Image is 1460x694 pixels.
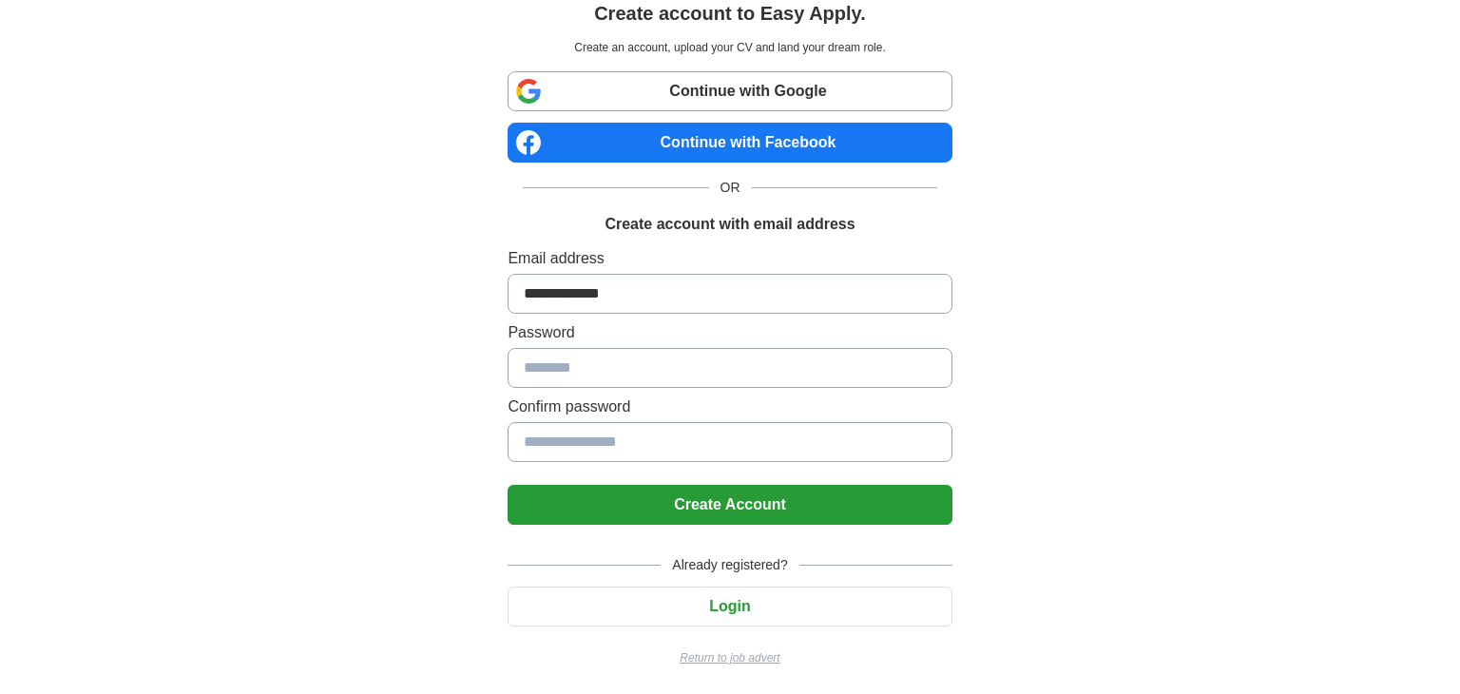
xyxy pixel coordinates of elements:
a: Login [508,598,951,614]
label: Password [508,321,951,344]
a: Continue with Google [508,71,951,111]
h1: Create account with email address [605,213,855,236]
label: Confirm password [508,395,951,418]
a: Continue with Facebook [508,123,951,163]
button: Create Account [508,485,951,525]
span: Already registered? [661,555,798,575]
a: Return to job advert [508,649,951,666]
p: Create an account, upload your CV and land your dream role. [511,39,948,56]
button: Login [508,587,951,627]
label: Email address [508,247,951,270]
span: OR [709,178,752,198]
